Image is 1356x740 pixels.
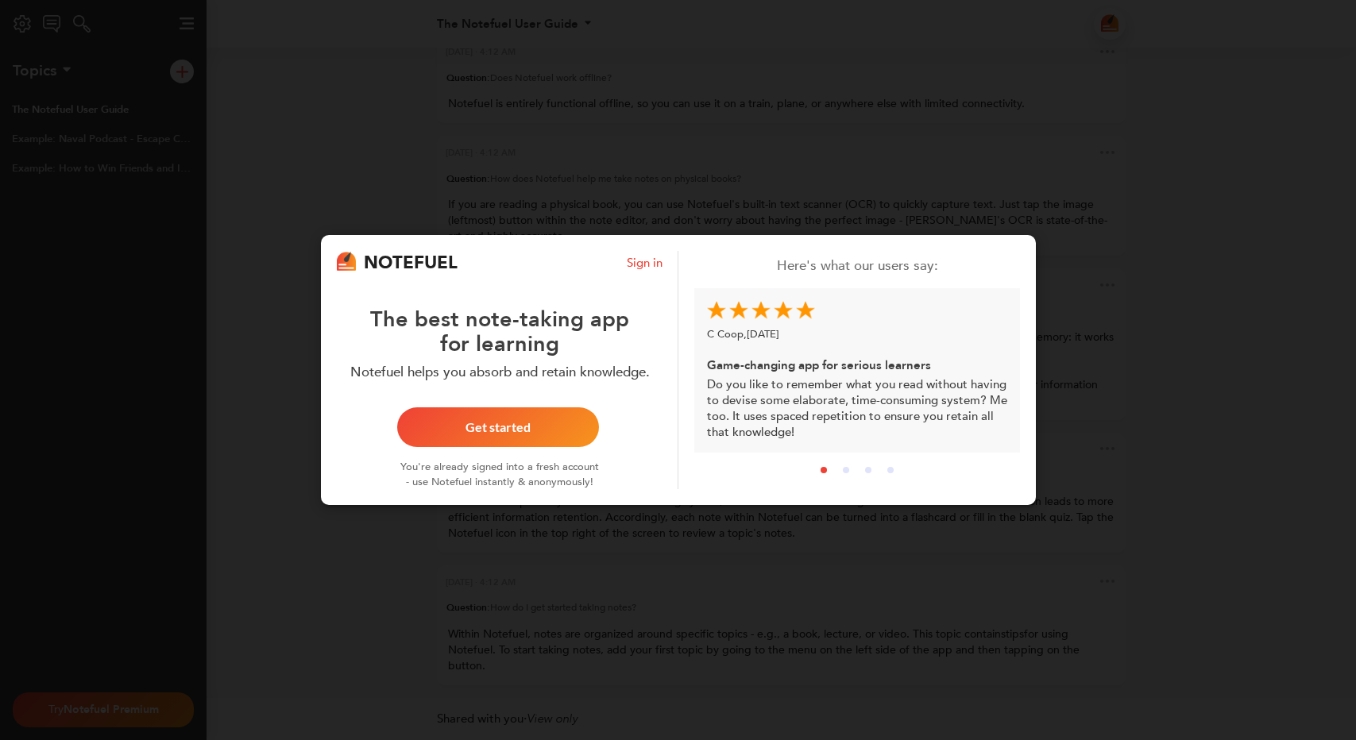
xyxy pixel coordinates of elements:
[337,276,663,357] div: The best note-taking app for learning
[397,407,599,447] button: Get started
[399,447,601,489] div: You're already signed into a fresh account - use Notefuel instantly & anonymously!
[751,301,771,320] img: star.png
[337,251,356,271] img: logo.png
[707,301,726,320] img: star.png
[627,255,663,271] a: Sign in
[694,288,1020,453] div: Do you like to remember what you read without having to devise some elaborate, time-consuming sys...
[729,301,748,320] img: star.png
[707,354,1007,376] div: Game-changing app for serious learners
[364,251,458,276] div: NOTEFUEL
[774,301,793,320] img: star.png
[796,301,815,320] img: star.png
[416,421,580,434] div: Get started
[707,324,1007,354] div: C Coop , [DATE]
[694,256,1020,276] div: Here's what our users say:
[337,357,663,382] div: Notefuel helps you absorb and retain knowledge.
